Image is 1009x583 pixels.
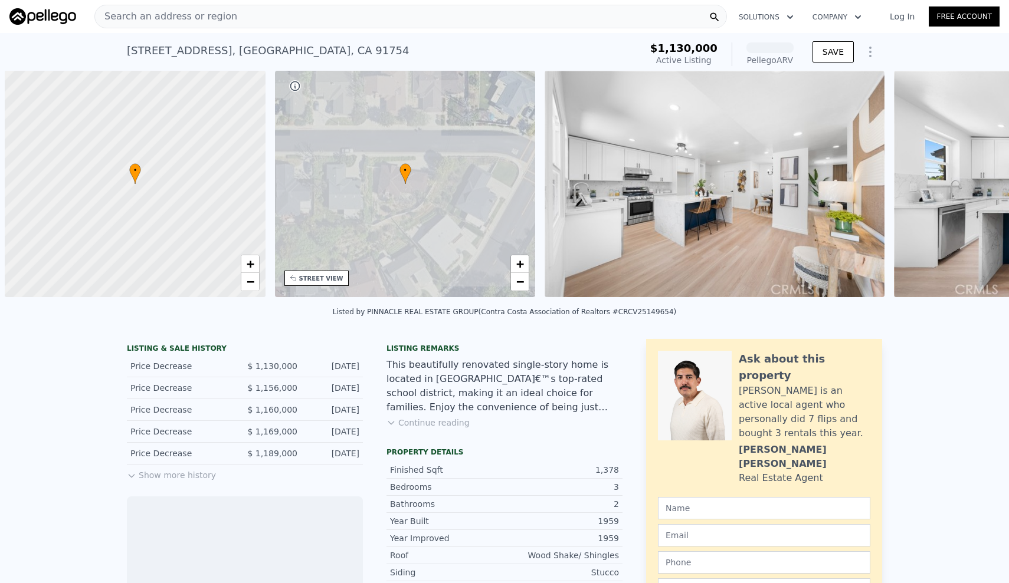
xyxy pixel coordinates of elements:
div: [DATE] [307,426,359,437]
div: [DATE] [307,382,359,394]
span: $ 1,160,000 [247,405,297,414]
span: $ 1,156,000 [247,383,297,393]
button: Show more history [127,465,216,481]
div: Bedrooms [390,481,504,493]
span: • [129,165,141,176]
button: Company [803,6,871,28]
div: Year Built [390,515,504,527]
div: [PERSON_NAME] [PERSON_NAME] [739,443,870,471]
input: Email [658,524,870,546]
div: Siding [390,566,504,578]
div: Price Decrease [130,426,235,437]
span: $ 1,169,000 [247,427,297,436]
span: $ 1,130,000 [247,361,297,371]
div: This beautifully renovated single-story home is located in [GEOGRAPHIC_DATA]€™s top-rated school ... [386,358,623,414]
button: Continue reading [386,417,470,429]
input: Phone [658,551,870,574]
div: 1959 [504,515,619,527]
button: Show Options [859,40,882,64]
span: $ 1,189,000 [247,449,297,458]
div: [DATE] [307,360,359,372]
span: − [516,274,524,289]
span: − [246,274,254,289]
a: Zoom in [241,255,259,273]
div: Ask about this property [739,351,870,384]
div: [PERSON_NAME] is an active local agent who personally did 7 flips and bought 3 rentals this year. [739,384,870,440]
div: Wood Shake/ Shingles [504,549,619,561]
div: Listing remarks [386,344,623,353]
a: Free Account [929,6,1000,27]
a: Zoom in [511,255,529,273]
span: Search an address or region [95,9,237,24]
div: 1,378 [504,464,619,476]
a: Log In [876,11,929,22]
div: Property details [386,447,623,457]
span: + [516,256,524,271]
div: Price Decrease [130,360,235,372]
div: Price Decrease [130,404,235,416]
span: • [399,165,411,176]
img: Pellego [9,8,76,25]
div: [DATE] [307,404,359,416]
div: Bathrooms [390,498,504,510]
div: [DATE] [307,447,359,459]
div: Real Estate Agent [739,471,823,485]
div: Listed by PINNACLE REAL ESTATE GROUP (Contra Costa Association of Realtors #CRCV25149654) [333,308,676,316]
div: Stucco [504,566,619,578]
a: Zoom out [511,273,529,291]
span: + [246,256,254,271]
button: Solutions [729,6,803,28]
span: Active Listing [656,55,712,65]
div: [STREET_ADDRESS] , [GEOGRAPHIC_DATA] , CA 91754 [127,42,410,59]
a: Zoom out [241,273,259,291]
div: Pellego ARV [746,54,794,66]
img: Sale: 166951226 Parcel: 50224529 [545,71,884,297]
div: 3 [504,481,619,493]
div: Price Decrease [130,447,235,459]
div: LISTING & SALE HISTORY [127,344,363,355]
div: STREET VIEW [299,274,343,283]
div: Roof [390,549,504,561]
span: $1,130,000 [650,42,718,54]
button: SAVE [813,41,854,62]
div: • [399,163,411,184]
div: 2 [504,498,619,510]
input: Name [658,497,870,519]
div: Price Decrease [130,382,235,394]
div: Finished Sqft [390,464,504,476]
div: • [129,163,141,184]
div: Year Improved [390,532,504,544]
div: 1959 [504,532,619,544]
